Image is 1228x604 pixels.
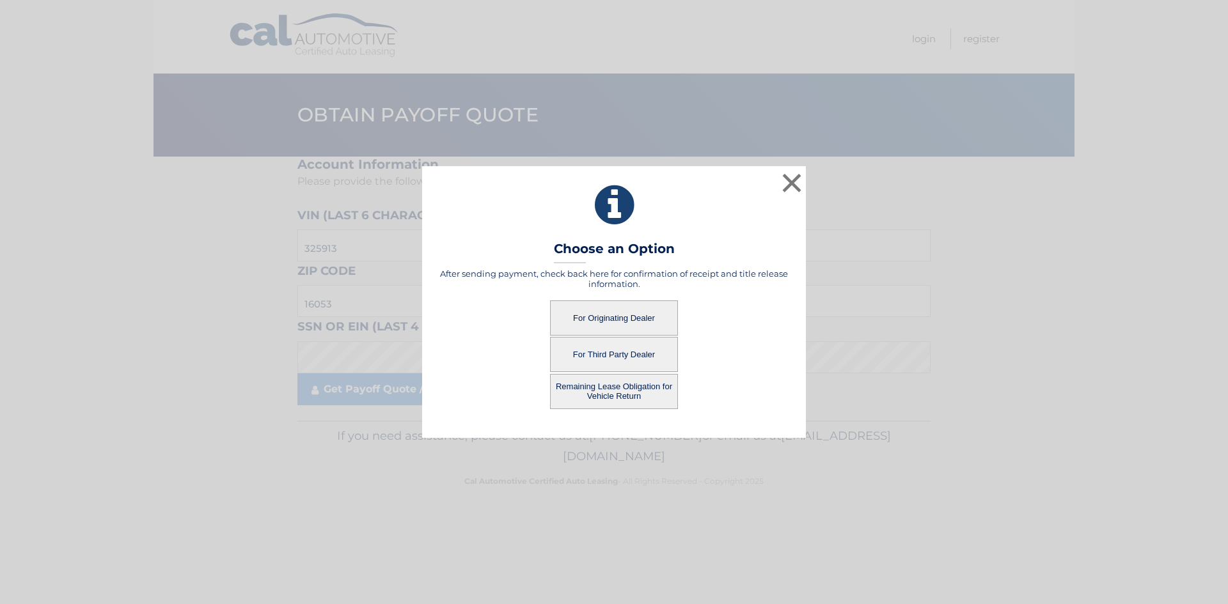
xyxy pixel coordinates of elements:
[550,300,678,336] button: For Originating Dealer
[779,170,805,196] button: ×
[550,374,678,409] button: Remaining Lease Obligation for Vehicle Return
[438,268,790,289] h5: After sending payment, check back here for confirmation of receipt and title release information.
[550,337,678,372] button: For Third Party Dealer
[554,241,675,263] h3: Choose an Option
